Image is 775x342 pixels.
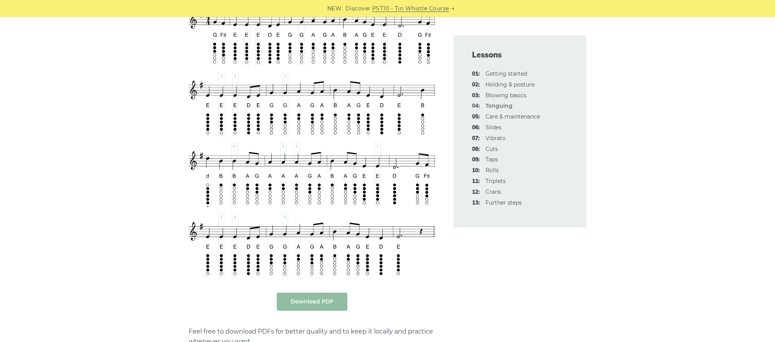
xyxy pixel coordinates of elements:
span: 02: [472,80,480,90]
strong: Tonguing [486,102,513,109]
span: NEW: [327,4,343,13]
a: 11:Triplets [486,178,506,185]
span: 01: [472,69,480,79]
a: 05:Care & maintenance [486,113,540,120]
span: 08: [472,145,480,154]
a: 07:Vibrato [486,135,506,142]
a: 09:Taps [486,156,498,163]
a: Download PDF [277,293,347,311]
span: Lessons [472,49,568,60]
span: 10: [472,166,480,175]
span: 06: [472,123,480,132]
span: 13: [472,198,480,208]
span: 11: [472,177,480,186]
span: 12: [472,188,480,197]
span: 09: [472,155,480,164]
span: 04: [472,102,480,111]
a: 01:Getting started [486,70,527,77]
a: 06:Slides [486,124,501,131]
a: 08:Cuts [486,146,498,152]
a: PST10 - Tin Whistle Course [372,4,449,13]
span: 07: [472,134,480,143]
a: 10:Rolls [486,167,499,174]
span: 03: [472,91,480,100]
a: 03:Blowing basics [486,92,526,99]
a: 13:Further steps [486,199,522,206]
a: 12:Crans [486,188,501,195]
span: Discover [345,4,371,13]
span: 05: [472,112,480,122]
a: 02:Holding & posture [486,81,535,88]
